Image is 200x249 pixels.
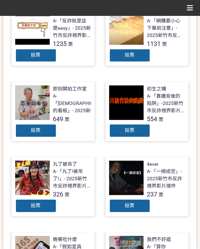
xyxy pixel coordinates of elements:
div: 4ever [147,161,159,168]
div: A-「[DEMOGRAPHIC_DATA]的看板」- 2025新竹市反詐視界影片徵件 [53,93,108,115]
div: 即刻開拍工作室 [53,86,87,93]
a: 初生之犢A-「直播背後的陷阱」-2025新竹市反詐視界影片徵件554票投票 [105,82,189,142]
span: 票 [65,117,70,123]
div: 初生之犢 [147,86,166,93]
a: 丸了被吊了A-「丸了!被吊了!」- 2025新竹市反詐視界影片徵件326票投票 [11,157,95,217]
a: 反詐騙小能手A-「反詐就是這麼easy」- 2025新竹市反詐視界影片徵件1235票投票 [11,7,95,66]
span: 票 [162,42,167,47]
span: 票 [159,192,164,198]
span: 票 [65,192,70,198]
div: 晚餐吃什麼 [53,236,77,243]
span: 649 [53,116,64,123]
span: 554 [147,116,158,123]
div: A-「一掃成空」- 2025新竹市反詐視界影片徵件 [147,168,185,190]
a: 即刻開拍工作室A-「[DEMOGRAPHIC_DATA]的看板」- 2025新竹市反詐視界影片徵件649票投票 [11,82,95,142]
span: 237 [147,191,158,198]
span: 投票 [125,52,135,58]
span: 投票 [125,128,135,133]
span: 投票 [31,128,41,133]
span: 票 [68,42,73,47]
span: 326 [53,191,64,198]
div: A-「丸了!被吊了!」- 2025新竹市反詐視界影片徵件 [53,168,91,190]
a: ＱＱＱA-「網購要小心 下單前注意」- 2025新竹市反詐視界影片徵件1131票投票 [105,7,189,66]
div: 我們不好誆 [147,236,171,243]
div: A-「網購要小心 下單前注意」- 2025新竹市反詐視界影片徵件 [147,18,185,39]
div: A-「反詐就是這麼easy」- 2025新竹市反詐視界影片徵件 [53,18,91,39]
span: 1235 [53,40,67,48]
div: 丸了被吊了 [53,161,77,168]
a: 4everA-「一掃成空」- 2025新竹市反詐視界影片徵件237票投票 [105,157,189,217]
div: A-「直播背後的陷阱」-2025新竹市反詐視界影片徵件 [147,93,185,115]
span: 投票 [125,203,135,209]
span: 票 [159,117,164,123]
span: 投票 [31,52,41,58]
span: 投票 [31,203,41,209]
span: 1131 [147,40,161,48]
